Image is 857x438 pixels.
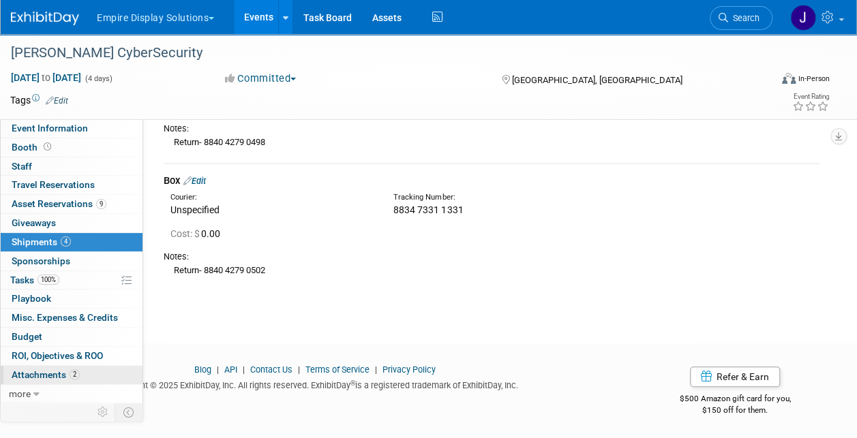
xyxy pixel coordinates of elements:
[1,195,142,213] a: Asset Reservations9
[164,123,820,135] div: Notes:
[295,364,303,375] span: |
[12,142,54,153] span: Booth
[798,74,830,84] div: In-Person
[41,142,54,152] span: Booth not reserved yet
[164,135,820,149] div: Return- 8840 4279 0498
[12,198,106,209] span: Asset Reservations
[170,228,201,239] span: Cost: $
[393,204,463,215] span: 8834 7331 1331
[790,5,816,31] img: Jessica Luyster
[1,176,142,194] a: Travel Reservations
[10,275,59,285] span: Tasks
[12,217,56,228] span: Giveaways
[6,41,760,65] div: [PERSON_NAME] CyberSecurity
[1,271,142,290] a: Tasks100%
[115,403,143,421] td: Toggle Event Tabs
[170,228,226,239] span: 0.00
[12,331,42,342] span: Budget
[220,72,301,86] button: Committed
[12,236,71,247] span: Shipments
[170,192,373,203] div: Courier:
[1,347,142,365] a: ROI, Objectives & ROO
[12,179,95,190] span: Travel Reservations
[164,263,820,277] div: Return- 8840 4279 0502
[512,75,682,85] span: [GEOGRAPHIC_DATA], [GEOGRAPHIC_DATA]
[12,123,88,134] span: Event Information
[1,328,142,346] a: Budget
[393,192,652,203] div: Tracking Number:
[10,376,620,392] div: Copyright © 2025 ExhibitDay, Inc. All rights reserved. ExhibitDay is a registered trademark of Ex...
[1,119,142,138] a: Event Information
[239,364,248,375] span: |
[1,290,142,308] a: Playbook
[382,364,436,375] a: Privacy Policy
[1,252,142,270] a: Sponsorships
[372,364,380,375] span: |
[1,309,142,327] a: Misc. Expenses & Credits
[170,203,373,217] div: Unspecified
[96,199,106,209] span: 9
[213,364,222,375] span: |
[1,366,142,384] a: Attachments2
[12,312,118,323] span: Misc. Expenses & Credits
[10,72,82,84] span: [DATE] [DATE]
[1,233,142,251] a: Shipments4
[46,96,68,106] a: Edit
[164,251,820,263] div: Notes:
[305,364,370,375] a: Terms of Service
[710,6,772,30] a: Search
[792,93,829,100] div: Event Rating
[12,161,32,172] span: Staff
[640,384,830,416] div: $500 Amazon gift card for you,
[12,255,70,266] span: Sponsorships
[70,369,80,379] span: 2
[350,379,355,387] sup: ®
[250,364,292,375] a: Contact Us
[12,369,80,380] span: Attachments
[164,174,820,188] div: Box
[91,403,115,421] td: Personalize Event Tab Strip
[12,293,51,304] span: Playbook
[640,405,830,416] div: $150 off for them.
[710,71,830,91] div: Event Format
[9,388,31,399] span: more
[11,12,79,25] img: ExhibitDay
[1,138,142,157] a: Booth
[84,74,112,83] span: (4 days)
[690,366,780,387] a: Refer & Earn
[61,236,71,247] span: 4
[782,73,796,84] img: Format-Inperson.png
[1,214,142,232] a: Giveaways
[12,350,103,361] span: ROI, Objectives & ROO
[1,157,142,176] a: Staff
[183,176,206,186] a: Edit
[1,385,142,403] a: more
[194,364,211,375] a: Blog
[10,93,68,107] td: Tags
[224,364,237,375] a: API
[37,275,59,285] span: 100%
[728,13,760,23] span: Search
[40,72,52,83] span: to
